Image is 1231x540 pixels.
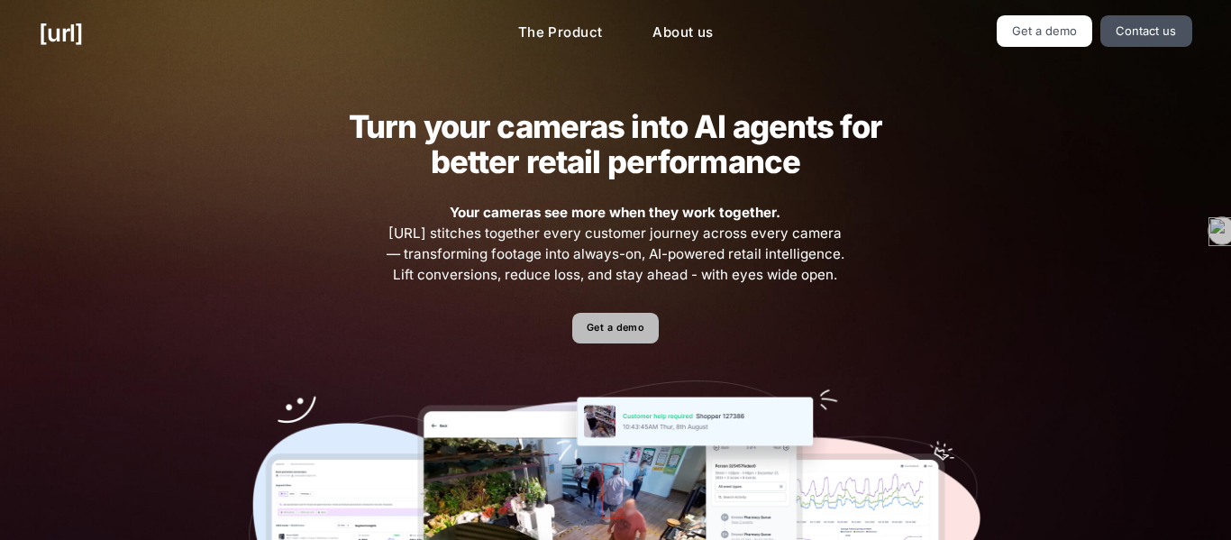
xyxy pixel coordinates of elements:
span: [URL] stitches together every customer journey across every camera — transforming footage into al... [384,203,847,285]
a: Get a demo [997,15,1093,47]
h2: Turn your cameras into AI agents for better retail performance [321,109,910,179]
a: Get a demo [572,313,658,344]
a: The Product [504,15,617,50]
a: About us [638,15,727,50]
a: Contact us [1100,15,1192,47]
a: [URL] [39,15,83,50]
strong: Your cameras see more when they work together. [450,204,780,221]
